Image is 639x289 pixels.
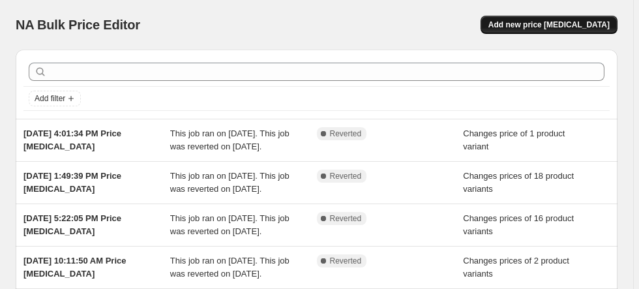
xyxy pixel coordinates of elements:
[463,129,565,151] span: Changes price of 1 product variant
[463,256,569,279] span: Changes prices of 2 product variants
[170,171,290,194] span: This job ran on [DATE]. This job was reverted on [DATE].
[23,129,121,151] span: [DATE] 4:01:34 PM Price [MEDICAL_DATA]
[330,171,362,181] span: Reverted
[23,171,121,194] span: [DATE] 1:49:39 PM Price [MEDICAL_DATA]
[23,213,121,236] span: [DATE] 5:22:05 PM Price [MEDICAL_DATA]
[35,93,65,104] span: Add filter
[330,129,362,139] span: Reverted
[481,16,617,34] button: Add new price [MEDICAL_DATA]
[29,91,81,106] button: Add filter
[170,129,290,151] span: This job ran on [DATE]. This job was reverted on [DATE].
[463,213,574,236] span: Changes prices of 16 product variants
[170,256,290,279] span: This job ran on [DATE]. This job was reverted on [DATE].
[170,213,290,236] span: This job ran on [DATE]. This job was reverted on [DATE].
[463,171,574,194] span: Changes prices of 18 product variants
[23,256,126,279] span: [DATE] 10:11:50 AM Price [MEDICAL_DATA]
[330,213,362,224] span: Reverted
[488,20,610,30] span: Add new price [MEDICAL_DATA]
[16,18,140,32] span: NA Bulk Price Editor
[330,256,362,266] span: Reverted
